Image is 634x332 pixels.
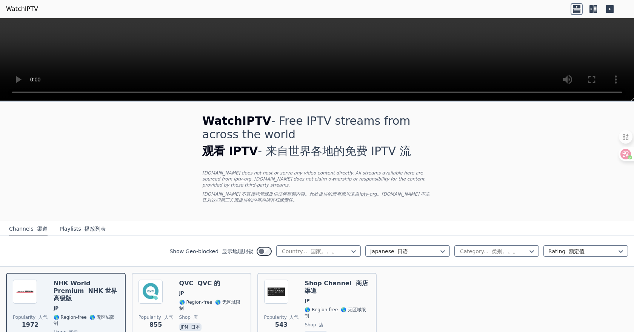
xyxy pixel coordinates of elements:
span: 543 [275,320,288,329]
a: iptv-org [359,191,377,197]
font: NHK 世界高级版 [54,287,117,302]
font: 人气 [38,315,48,320]
font: 人气 [289,315,299,320]
img: QVC [138,280,163,304]
font: 🌎 无区域限制 [179,300,240,311]
font: 店 [319,322,323,327]
font: - 来自世界各地的免费 IPTV 流 [202,144,411,158]
span: Popularity [138,314,173,320]
span: 🌎 Region-free [179,299,245,311]
font: 播放列表 [85,226,106,232]
font: 🌎 无区域限制 [305,307,366,318]
span: 观看 IPTV [202,144,258,158]
h6: QVC [179,280,245,287]
font: 日本 [191,324,200,330]
font: 商店渠道 [305,280,368,294]
button: Playlists 播放列表 [60,222,106,236]
h6: Shop Channel [305,280,370,295]
h6: NHK World Premium [54,280,119,302]
p: jpn [179,323,202,331]
font: 显示地理封锁 [222,248,254,254]
img: Shop Channel [264,280,288,304]
span: 🌎 Region-free [54,314,119,326]
span: 855 [149,320,162,329]
img: NHK World Premium [13,280,37,304]
span: shop [179,314,198,320]
font: 🌎 无区域限制 [54,315,115,326]
span: JP [54,305,58,311]
font: 渠道 [37,226,48,232]
font: QVC 的 [197,280,220,287]
span: Popularity [264,314,299,320]
span: JP [179,290,184,296]
font: [DOMAIN_NAME] 不直接托管或提供任何视频内容。此处提供的所有流均来自 。[DOMAIN_NAME] 不主张对这些第三方流提供的内容的所有权或责任。 [202,191,430,203]
label: Show Geo-blocked [169,248,254,255]
span: shop [305,322,323,328]
span: JP [305,298,309,304]
font: 店 [193,315,198,320]
a: iptv-org [234,176,251,182]
a: WatchIPTV [6,5,38,14]
span: WatchIPTV [202,114,271,127]
span: 🌎 Region-free [305,307,370,319]
h1: - Free IPTV streams from across the world [202,114,432,161]
span: Popularity [13,314,48,320]
button: Channels 渠道 [9,222,48,236]
span: 1972 [22,320,39,329]
font: 人气 [164,315,173,320]
p: [DOMAIN_NAME] does not host or serve any video content directly. All streams available here are s... [202,170,432,206]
